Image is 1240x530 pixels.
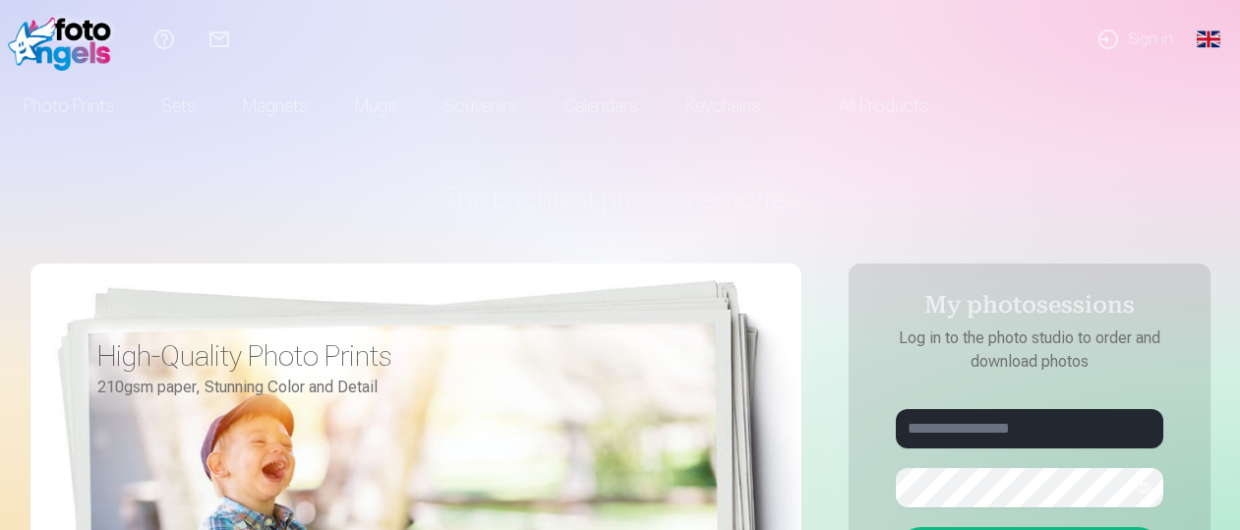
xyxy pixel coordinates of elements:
p: 210gsm paper, Stunning Color and Detail [97,374,695,401]
a: Sets [138,79,219,134]
a: Calendars [541,79,662,134]
a: Mugs [331,79,420,134]
img: /fa1 [8,8,121,71]
a: Keychains [662,79,784,134]
h4: My photosessions [876,291,1183,326]
h1: The brightest photo memories [30,181,1210,216]
h3: High-Quality Photo Prints [97,338,695,374]
p: Log in to the photo studio to order and download photos [876,326,1183,374]
a: All products [784,79,952,134]
a: Magnets [219,79,331,134]
a: Souvenirs [420,79,541,134]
